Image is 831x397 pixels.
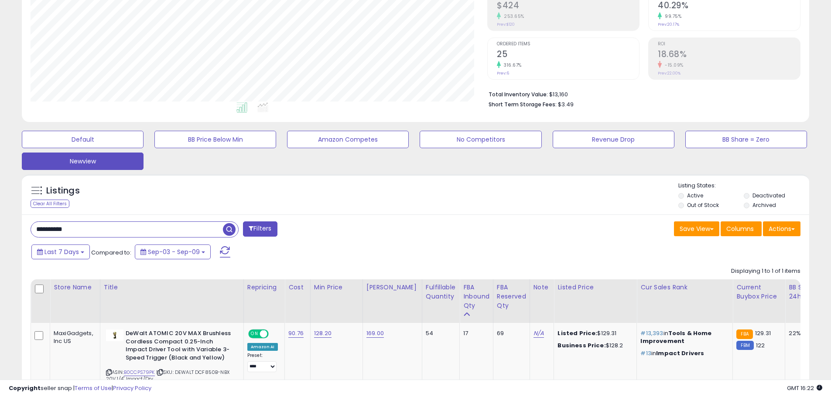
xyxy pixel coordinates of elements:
span: | SKU: DEWALT DCF850B-NBX 20V 1/4'' Impact/Drv [106,369,229,382]
h2: 25 [497,49,639,61]
button: Sep-03 - Sep-09 [135,244,211,259]
div: Listed Price [557,283,633,292]
label: Out of Stock [687,201,719,209]
label: Archived [752,201,776,209]
div: Amazon AI [247,343,278,351]
a: N/A [533,329,544,338]
small: 316.67% [501,62,522,68]
span: ROI [658,42,800,47]
small: Prev: 6 [497,71,509,76]
a: B0CCPS79PK [124,369,155,376]
span: Columns [726,224,754,233]
button: Filters [243,221,277,237]
button: Columns [721,221,762,236]
span: Last 7 Days [44,248,79,256]
span: Tools & Home Improvement [640,329,711,345]
span: Compared to: [91,248,131,257]
button: BB Price Below Min [154,131,276,148]
h5: Listings [46,185,80,197]
p: Listing States: [678,182,809,190]
a: Terms of Use [75,384,112,392]
div: 17 [463,329,486,337]
div: Displaying 1 to 1 of 1 items [731,267,800,275]
div: 69 [497,329,523,337]
small: FBM [736,341,753,350]
div: BB Share 24h. [789,283,821,301]
div: Repricing [247,283,281,292]
div: Clear All Filters [31,200,69,208]
div: 22% [789,329,817,337]
h2: 40.29% [658,0,800,12]
button: Revenue Drop [553,131,674,148]
div: $129.31 [557,329,630,337]
label: Active [687,192,703,199]
b: Business Price: [557,341,605,349]
span: Ordered Items [497,42,639,47]
div: seller snap | | [9,384,151,393]
div: 54 [426,329,453,337]
img: 31Wt4UmTAVL._SL40_.jpg [106,329,123,341]
b: DeWalt ATOMIC 20V MAX Brushless Cordless Compact 0.25-Inch Impact Driver Tool with Variable 3-Spe... [126,329,232,364]
small: Prev: 22.00% [658,71,681,76]
button: Default [22,131,144,148]
button: Actions [763,221,800,236]
div: MaxiGadgets, Inc US [54,329,93,345]
h2: 18.68% [658,49,800,61]
small: 253.65% [501,13,524,20]
button: Save View [674,221,719,236]
label: Deactivated [752,192,785,199]
div: Store Name [54,283,96,292]
small: -15.09% [662,62,684,68]
span: 122 [756,341,765,349]
small: Prev: $120 [497,22,515,27]
small: FBA [736,329,752,339]
span: Impact Drivers [656,349,704,357]
span: #13 [640,349,651,357]
div: $128.2 [557,342,630,349]
small: Prev: 20.17% [658,22,679,27]
small: 99.75% [662,13,681,20]
b: Listed Price: [557,329,597,337]
div: Cost [288,283,307,292]
li: $13,160 [489,88,794,99]
a: 90.76 [288,329,304,338]
button: No Competitors [420,131,541,148]
p: in [640,329,726,345]
strong: Copyright [9,384,41,392]
div: Min Price [314,283,359,292]
div: Fulfillable Quantity [426,283,456,301]
button: Newview [22,153,144,170]
span: ON [249,330,260,338]
span: #13,393 [640,329,663,337]
div: [PERSON_NAME] [366,283,418,292]
div: Title [104,283,240,292]
button: Last 7 Days [31,244,90,259]
button: Amazon Competes [287,131,409,148]
a: Privacy Policy [113,384,151,392]
span: $3.49 [558,100,574,109]
span: Sep-03 - Sep-09 [148,248,200,256]
b: Short Term Storage Fees: [489,101,557,108]
a: 169.00 [366,329,384,338]
b: Total Inventory Value: [489,91,548,98]
span: 2025-09-17 16:22 GMT [787,384,822,392]
span: OFF [267,330,281,338]
div: Preset: [247,353,278,372]
div: Current Buybox Price [736,283,781,301]
p: in [640,349,726,357]
a: 128.20 [314,329,332,338]
div: Note [533,283,551,292]
div: Cur Sales Rank [640,283,729,292]
button: BB Share = Zero [685,131,807,148]
span: 129.31 [755,329,771,337]
div: FBA inbound Qty [463,283,489,310]
h2: $424 [497,0,639,12]
div: FBA Reserved Qty [497,283,526,310]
